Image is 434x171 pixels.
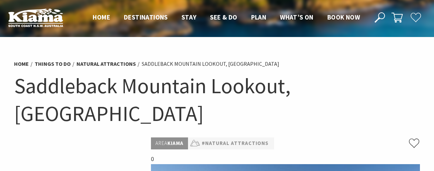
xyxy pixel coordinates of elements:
h1: Saddleback Mountain Lookout, [GEOGRAPHIC_DATA] [14,72,420,127]
span: Stay [181,13,197,21]
span: See & Do [210,13,237,21]
p: Kiama [151,137,188,149]
img: Kiama Logo [8,8,63,27]
a: Natural Attractions [77,60,136,68]
a: Things To Do [35,60,71,68]
a: #Natural Attractions [202,139,269,148]
span: Home [93,13,110,21]
li: Saddleback Mountain Lookout, [GEOGRAPHIC_DATA] [142,60,279,69]
span: Book now [327,13,360,21]
nav: Main Menu [86,12,367,23]
span: Area [155,140,167,146]
span: Plan [251,13,267,21]
span: Destinations [124,13,168,21]
span: What’s On [280,13,314,21]
a: Home [14,60,29,68]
